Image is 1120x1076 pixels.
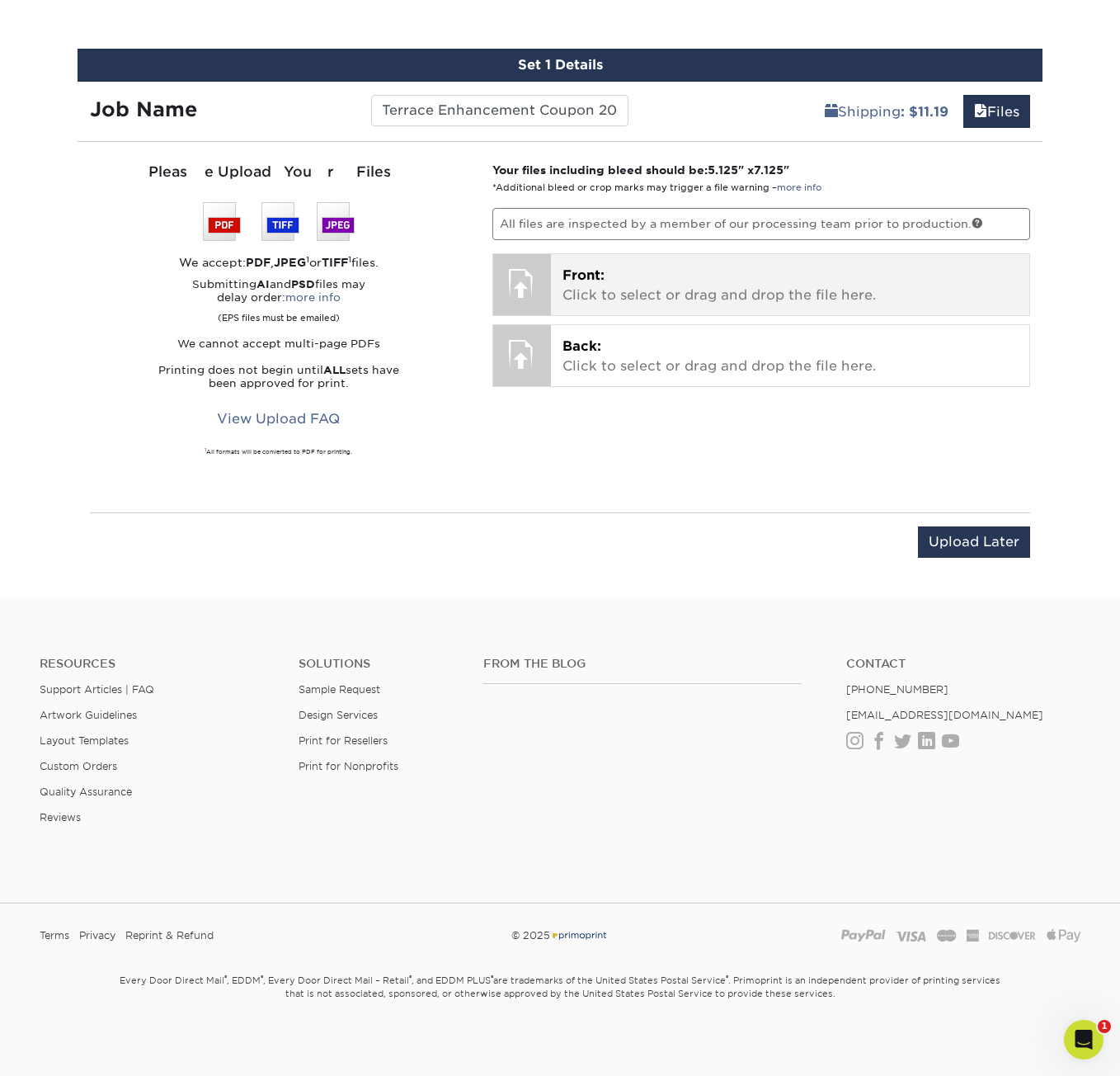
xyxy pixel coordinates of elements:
a: Design Services [299,709,378,721]
strong: AI [256,278,270,290]
a: Contact [846,657,1080,671]
sup: 1 [306,254,309,264]
img: Primoprint [550,929,608,941]
a: Quality Assurance [40,786,132,798]
h4: From the Blog [483,657,802,671]
a: Print for Resellers [299,734,388,747]
sup: ® [726,974,728,982]
input: Enter a job name [371,95,628,126]
span: 5.125 [708,163,738,177]
strong: Your files including bleed should be: " x " [492,163,789,177]
span: shipping [825,104,838,120]
a: Privacy [79,923,115,948]
a: Layout Templates [40,734,129,747]
h4: Resources [40,657,274,671]
b: : $11.19 [901,104,948,120]
p: Printing does not begin until sets have been approved for print. [90,364,468,390]
span: Back: [562,338,601,354]
p: All files are inspected by a member of our processing team prior to production. [492,208,1031,239]
strong: Job Name [90,97,197,121]
a: Files [963,95,1030,128]
sup: ® [409,974,412,982]
a: View Upload FAQ [206,403,351,435]
sup: ® [224,974,227,982]
div: Please Upload Your Files [90,162,468,183]
a: Support Articles | FAQ [40,683,154,696]
span: 7.125 [754,163,784,177]
h4: Solutions [299,657,459,671]
p: We cannot accept multi-page PDFs [90,337,468,351]
iframe: Intercom live chat [1064,1020,1104,1059]
div: We accept: , or files. [90,254,468,271]
span: Front: [562,267,605,283]
a: Custom Orders [40,760,117,772]
a: Shipping: $11.19 [814,95,959,128]
small: Every Door Direct Mail , EDDM , Every Door Direct Mail – Retail , and EDDM PLUS are trademarks of... [78,968,1042,1041]
a: Reviews [40,811,81,824]
sup: 1 [348,254,351,264]
strong: ALL [323,364,346,376]
a: Terms [40,923,69,948]
strong: JPEG [274,256,306,269]
strong: PDF [246,256,271,269]
small: *Additional bleed or crop marks may trigger a file warning – [492,182,821,193]
div: All formats will be converted to PDF for printing. [90,448,468,456]
input: Upload Later [918,526,1030,558]
span: 1 [1098,1020,1111,1033]
p: Submitting and files may delay order: [90,278,468,324]
span: files [974,104,987,120]
iframe: Google Customer Reviews [4,1026,140,1070]
a: Sample Request [299,683,380,696]
sup: ® [491,974,493,982]
a: Print for Nonprofits [299,760,398,772]
strong: PSD [291,278,315,290]
img: We accept: PSD, TIFF, or JPEG (JPG) [203,202,355,241]
a: [PHONE_NUMBER] [846,683,948,696]
sup: 1 [205,447,206,452]
a: more info [285,291,341,304]
p: Click to select or drag and drop the file here. [562,266,1019,305]
strong: TIFF [322,256,348,269]
div: Set 1 Details [78,49,1042,82]
a: more info [777,182,821,193]
p: Click to select or drag and drop the file here. [562,337,1019,376]
a: Artwork Guidelines [40,709,137,721]
sup: ® [261,974,263,982]
small: (EPS files must be emailed) [218,304,340,324]
a: [EMAIL_ADDRESS][DOMAIN_NAME] [846,709,1043,721]
div: © 2025 [383,923,738,948]
a: Reprint & Refund [125,923,214,948]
